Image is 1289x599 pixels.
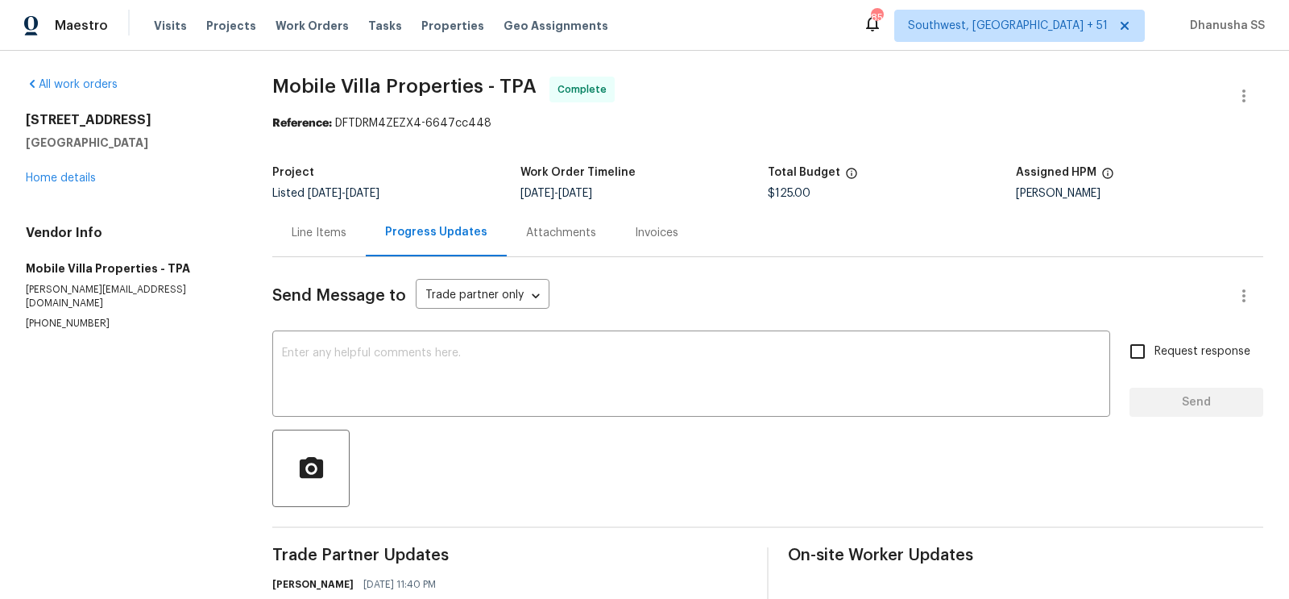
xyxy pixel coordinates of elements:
span: Tasks [368,20,402,31]
a: Home details [26,173,96,184]
h6: [PERSON_NAME] [272,576,354,593]
div: Attachments [526,225,596,241]
a: All work orders [26,79,118,90]
span: [DATE] 11:40 PM [363,576,436,593]
div: 854 [871,10,882,26]
div: [PERSON_NAME] [1016,188,1263,199]
span: Dhanusha SS [1183,18,1265,34]
span: The total cost of line items that have been proposed by Opendoor. This sum includes line items th... [845,167,858,188]
div: DFTDRM4ZEZX4-6647cc448 [272,115,1263,131]
h4: Vendor Info [26,225,234,241]
span: [DATE] [520,188,554,199]
span: - [308,188,379,199]
span: The hpm assigned to this work order. [1101,167,1114,188]
span: Southwest, [GEOGRAPHIC_DATA] + 51 [908,18,1108,34]
span: Listed [272,188,379,199]
h5: Total Budget [768,167,840,178]
span: Projects [206,18,256,34]
span: Geo Assignments [504,18,608,34]
span: Complete [557,81,613,98]
span: - [520,188,592,199]
h5: [GEOGRAPHIC_DATA] [26,135,234,151]
span: Trade Partner Updates [272,547,748,564]
h2: [STREET_ADDRESS] [26,112,234,128]
span: [DATE] [346,188,379,199]
span: Mobile Villa Properties - TPA [272,77,537,96]
span: [DATE] [558,188,592,199]
h5: Work Order Timeline [520,167,636,178]
div: Invoices [635,225,678,241]
span: $125.00 [768,188,810,199]
h5: Assigned HPM [1016,167,1096,178]
h5: Mobile Villa Properties - TPA [26,260,234,277]
span: Work Orders [276,18,349,34]
span: Properties [421,18,484,34]
div: Trade partner only [416,283,549,310]
span: Send Message to [272,288,406,304]
span: [DATE] [308,188,342,199]
span: Visits [154,18,187,34]
span: Maestro [55,18,108,34]
span: On-site Worker Updates [788,547,1263,564]
h5: Project [272,167,314,178]
span: Request response [1154,343,1250,360]
b: Reference: [272,118,332,129]
div: Progress Updates [385,224,487,240]
p: [PHONE_NUMBER] [26,317,234,331]
div: Line Items [292,225,346,241]
p: [PERSON_NAME][EMAIL_ADDRESS][DOMAIN_NAME] [26,283,234,310]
